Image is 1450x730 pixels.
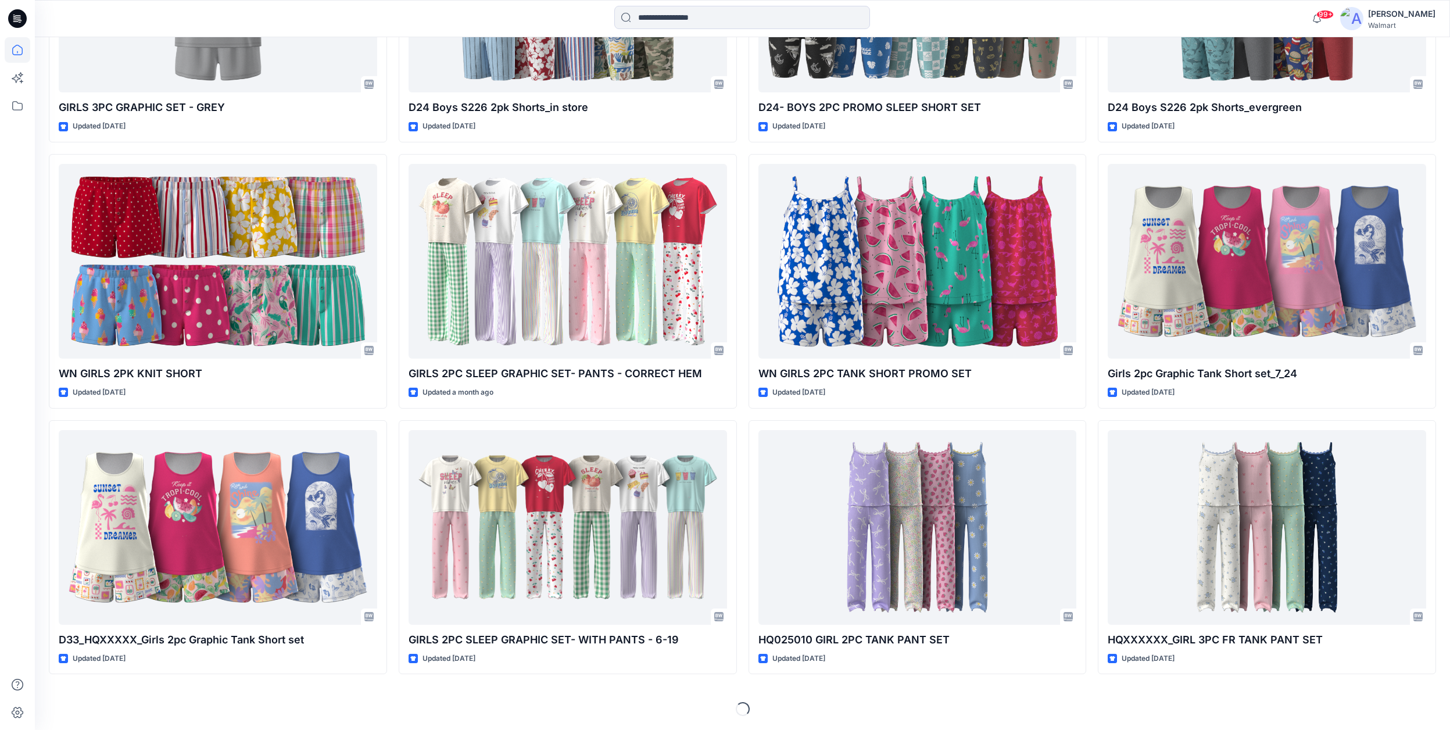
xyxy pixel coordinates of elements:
a: D33_HQXXXXX_Girls 2pc Graphic Tank Short set [59,430,377,625]
p: GIRLS 2PC SLEEP GRAPHIC SET- PANTS - CORRECT HEM [409,366,727,382]
div: Walmart [1368,21,1435,30]
img: avatar [1340,7,1363,30]
p: Updated [DATE] [772,387,825,399]
p: Updated [DATE] [73,387,126,399]
p: GIRLS 3PC GRAPHIC SET - GREY [59,99,377,116]
p: Updated [DATE] [423,120,475,133]
a: HQ025010 GIRL 2PC TANK PANT SET [758,430,1077,625]
p: Updated [DATE] [1122,653,1175,665]
div: [PERSON_NAME] [1368,7,1435,21]
p: GIRLS 2PC SLEEP GRAPHIC SET- WITH PANTS - 6-19 [409,632,727,648]
a: HQXXXXXX_GIRL 3PC FR TANK PANT SET [1108,430,1426,625]
span: 99+ [1316,10,1334,19]
p: Updated [DATE] [73,120,126,133]
p: Updated [DATE] [1122,120,1175,133]
p: Updated [DATE] [73,653,126,665]
p: D33_HQXXXXX_Girls 2pc Graphic Tank Short set [59,632,377,648]
p: D24 Boys S226 2pk Shorts_in store [409,99,727,116]
p: Updated [DATE] [423,653,475,665]
a: GIRLS 2PC SLEEP GRAPHIC SET- WITH PANTS - 6-19 [409,430,727,625]
p: Updated a month ago [423,387,493,399]
p: HQ025010 GIRL 2PC TANK PANT SET [758,632,1077,648]
p: HQXXXXXX_GIRL 3PC FR TANK PANT SET [1108,632,1426,648]
p: Updated [DATE] [772,653,825,665]
a: WN GIRLS 2PK KNIT SHORT [59,164,377,359]
a: Girls 2pc Graphic Tank Short set_7_24 [1108,164,1426,359]
p: Updated [DATE] [1122,387,1175,399]
p: Girls 2pc Graphic Tank Short set_7_24 [1108,366,1426,382]
a: WN GIRLS 2PC TANK SHORT PROMO SET [758,164,1077,359]
p: D24- BOYS 2PC PROMO SLEEP SHORT SET [758,99,1077,116]
a: GIRLS 2PC SLEEP GRAPHIC SET- PANTS - CORRECT HEM [409,164,727,359]
p: D24 Boys S226 2pk Shorts_evergreen [1108,99,1426,116]
p: WN GIRLS 2PC TANK SHORT PROMO SET [758,366,1077,382]
p: Updated [DATE] [772,120,825,133]
p: WN GIRLS 2PK KNIT SHORT [59,366,377,382]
